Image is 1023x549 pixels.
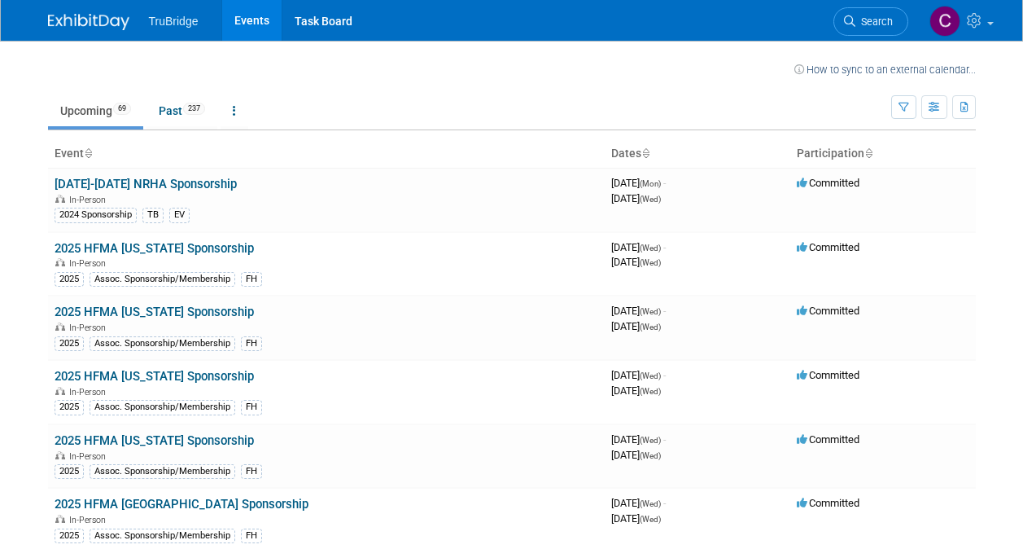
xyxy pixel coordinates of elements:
span: [DATE] [611,512,661,525]
span: (Wed) [640,371,661,380]
span: [DATE] [611,192,661,204]
div: FH [241,336,262,351]
div: 2025 [55,464,84,479]
a: 2025 HFMA [US_STATE] Sponsorship [55,433,254,448]
a: Upcoming69 [48,95,143,126]
div: 2025 [55,529,84,543]
a: Sort by Event Name [84,147,92,160]
span: In-Person [69,258,111,269]
img: In-Person Event [55,258,65,266]
div: TB [142,208,164,222]
a: 2025 HFMA [GEOGRAPHIC_DATA] Sponsorship [55,497,308,512]
span: TruBridge [149,15,199,28]
div: FH [241,464,262,479]
span: [DATE] [611,305,666,317]
span: Committed [797,497,859,509]
span: (Wed) [640,323,661,332]
img: Craig Mills [929,6,960,37]
th: Dates [605,140,790,168]
span: [DATE] [611,369,666,381]
span: - [663,177,666,189]
span: [DATE] [611,497,666,509]
span: (Wed) [640,499,661,508]
img: In-Person Event [55,195,65,203]
span: In-Person [69,323,111,333]
div: Assoc. Sponsorship/Membership [90,400,235,415]
span: Committed [797,305,859,317]
div: EV [169,208,190,222]
a: 2025 HFMA [US_STATE] Sponsorship [55,241,254,256]
img: In-Person Event [55,451,65,459]
span: [DATE] [611,384,661,397]
span: 237 [183,103,205,115]
div: Assoc. Sponsorship/Membership [90,529,235,543]
div: 2025 [55,272,84,287]
span: (Wed) [640,258,661,267]
a: Sort by Participation Type [864,147,872,160]
span: 69 [113,103,131,115]
a: 2025 HFMA [US_STATE] Sponsorship [55,305,254,319]
div: FH [241,272,262,287]
th: Participation [790,140,976,168]
img: ExhibitDay [48,14,129,30]
span: Committed [797,369,859,381]
div: FH [241,400,262,415]
span: Committed [797,433,859,446]
span: - [663,305,666,317]
span: (Wed) [640,195,661,204]
span: (Wed) [640,387,661,396]
a: How to sync to an external calendar... [794,64,976,76]
span: [DATE] [611,449,661,461]
span: Search [855,15,893,28]
span: (Wed) [640,515,661,524]
span: (Wed) [640,244,661,253]
span: (Wed) [640,307,661,316]
span: [DATE] [611,256,661,268]
img: In-Person Event [55,515,65,523]
span: - [663,433,666,446]
div: Assoc. Sponsorship/Membership [90,464,235,479]
a: Search [833,7,908,36]
div: 2025 [55,336,84,351]
div: Assoc. Sponsorship/Membership [90,336,235,351]
span: In-Person [69,387,111,397]
span: In-Person [69,195,111,205]
span: - [663,497,666,509]
div: 2024 Sponsorship [55,208,137,222]
span: (Wed) [640,451,661,460]
span: [DATE] [611,433,666,446]
img: In-Person Event [55,323,65,331]
th: Event [48,140,605,168]
span: Committed [797,241,859,253]
span: [DATE] [611,177,666,189]
span: In-Person [69,451,111,462]
a: Past237 [146,95,217,126]
img: In-Person Event [55,387,65,395]
a: 2025 HFMA [US_STATE] Sponsorship [55,369,254,384]
div: FH [241,529,262,543]
div: 2025 [55,400,84,415]
div: Assoc. Sponsorship/Membership [90,272,235,287]
a: Sort by Start Date [641,147,649,160]
span: In-Person [69,515,111,525]
span: (Mon) [640,179,661,188]
span: (Wed) [640,436,661,445]
span: [DATE] [611,320,661,332]
span: Committed [797,177,859,189]
span: - [663,369,666,381]
span: [DATE] [611,241,666,253]
a: [DATE]-[DATE] NRHA Sponsorship [55,177,237,191]
span: - [663,241,666,253]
